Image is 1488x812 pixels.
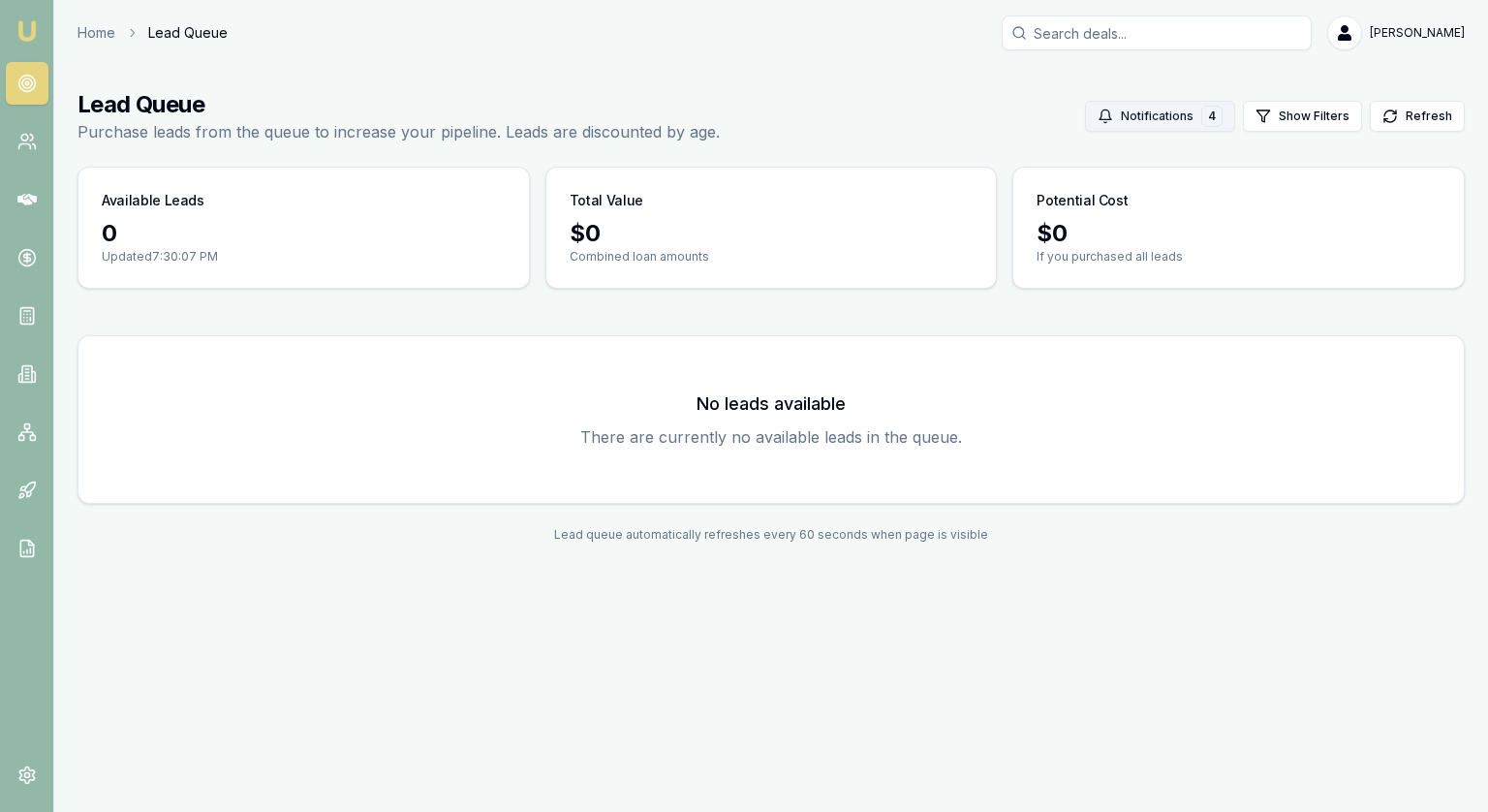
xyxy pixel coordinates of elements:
nav: breadcrumb [77,23,228,43]
a: Home [77,23,115,43]
div: $ 0 [570,218,974,249]
button: Notifications4 [1085,101,1235,132]
button: Show Filters [1243,101,1362,132]
h3: Potential Cost [1037,191,1128,210]
div: Lead queue automatically refreshes every 60 seconds when page is visible [77,527,1465,543]
p: There are currently no available leads in the queue. [102,425,1441,449]
h1: Lead Queue [77,89,720,120]
p: Updated 7:30:07 PM [102,249,506,265]
input: Search deals [1002,16,1312,50]
div: $ 0 [1037,218,1441,249]
p: If you purchased all leads [1037,249,1441,265]
span: Lead Queue [148,23,228,43]
p: Purchase leads from the queue to increase your pipeline. Leads are discounted by age. [77,120,720,143]
div: 0 [102,218,506,249]
h3: Total Value [570,191,643,210]
span: [PERSON_NAME] [1370,25,1465,41]
img: emu-icon-u.png [15,19,39,43]
h3: No leads available [102,390,1441,418]
div: 4 [1201,106,1223,127]
button: Refresh [1370,101,1465,132]
h3: Available Leads [102,191,204,210]
p: Combined loan amounts [570,249,974,265]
